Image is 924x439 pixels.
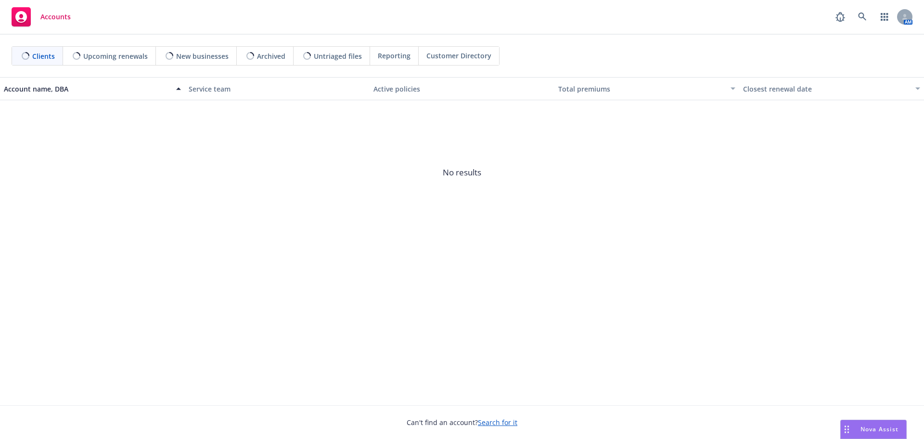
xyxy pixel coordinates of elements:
span: Reporting [378,51,411,61]
a: Accounts [8,3,75,30]
div: Service team [189,84,366,94]
a: Search [853,7,872,27]
button: Nova Assist [840,420,907,439]
a: Report a Bug [831,7,850,27]
div: Drag to move [841,420,853,439]
span: Customer Directory [426,51,491,61]
span: Upcoming renewals [83,51,148,61]
button: Active policies [370,77,554,100]
a: Switch app [875,7,894,27]
button: Total premiums [554,77,739,100]
div: Active policies [373,84,551,94]
span: Can't find an account? [407,417,517,427]
div: Closest renewal date [743,84,910,94]
span: Accounts [40,13,71,21]
span: Untriaged files [314,51,362,61]
button: Service team [185,77,370,100]
div: Total premiums [558,84,725,94]
div: Account name, DBA [4,84,170,94]
button: Closest renewal date [739,77,924,100]
a: Search for it [478,418,517,427]
span: Archived [257,51,285,61]
span: Clients [32,51,55,61]
span: Nova Assist [860,425,898,433]
span: New businesses [176,51,229,61]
